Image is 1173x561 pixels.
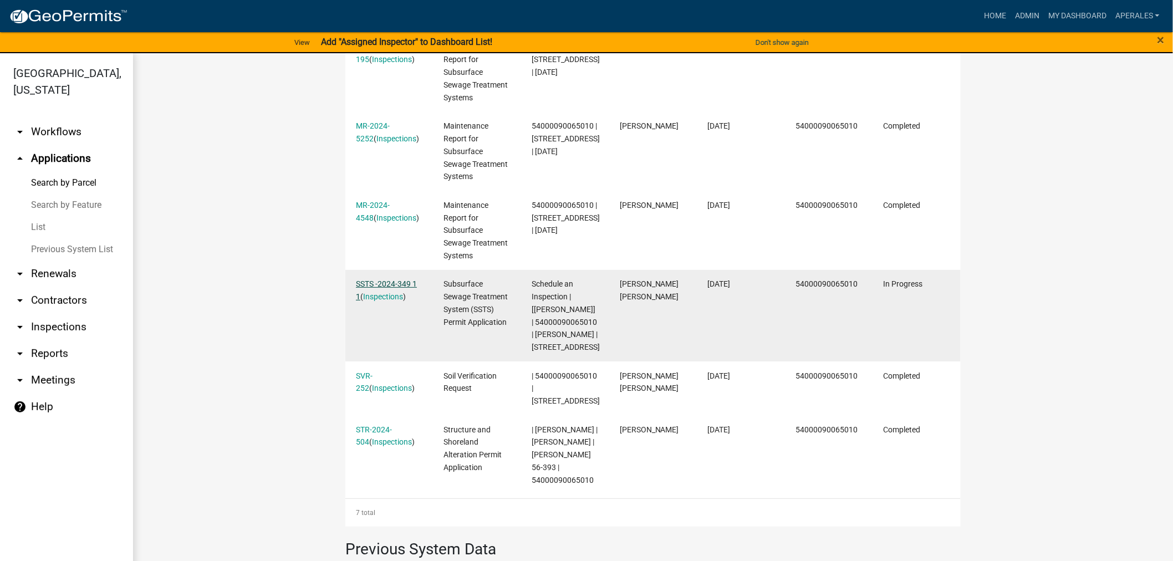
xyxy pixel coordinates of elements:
i: arrow_drop_down [13,374,27,387]
span: Mitch Okerstrom [620,121,679,130]
span: Soil Verification Request [444,371,497,393]
a: Inspections [376,213,416,222]
span: 54000090065010 [795,371,858,380]
span: | Andrea Perales | LUCAS G GAUKLER | Johnson 56-393 | 54000090065010 [532,425,598,484]
i: arrow_drop_down [13,267,27,280]
i: arrow_drop_down [13,294,27,307]
span: Mitch Okerstrom [620,201,679,210]
span: 08/01/2024 [707,279,730,288]
div: ( ) [356,278,422,303]
a: MR-2025-195 [356,43,390,64]
span: Maintenance Report for Subsurface Sewage Treatment Systems [444,201,508,260]
a: Inspections [363,292,403,301]
span: 54000090065010 [795,201,858,210]
a: My Dashboard [1044,6,1111,27]
span: 54000090065010 | 14631 310TH AVE | 05/08/2024 [532,121,600,156]
span: 54000090065010 [795,279,858,288]
button: Close [1157,33,1165,47]
span: 11/05/2024 [707,201,730,210]
span: Peter Ross Johnson [620,371,679,393]
span: 06/06/2024 [707,425,730,434]
span: 54000090065010 [795,425,858,434]
span: 07/22/2024 [707,371,730,380]
i: arrow_drop_down [13,125,27,139]
a: aperales [1111,6,1164,27]
span: 12/27/2024 [707,121,730,130]
span: Structure and Shoreland Alteration Permit Application [444,425,502,472]
div: ( ) [356,199,422,225]
div: 7 total [345,499,961,527]
a: Inspections [372,55,412,64]
span: Completed [884,425,921,434]
span: 54000090065010 [795,121,858,130]
span: Subsurface Sewage Treatment System (SSTS) Permit Application [444,279,508,326]
div: ( ) [356,424,422,449]
a: Inspections [372,384,412,392]
i: arrow_drop_down [13,320,27,334]
span: Completed [884,121,921,130]
span: Peter Ross Johnson [620,279,679,301]
a: MR-2024-4548 [356,201,390,222]
a: SVR-252 [356,371,373,393]
div: ( ) [356,120,422,145]
div: ( ) [356,370,422,395]
span: | 54000090065010 | 14631 310TH AVE [532,371,600,406]
a: SSTS -2024-349 1 1 [356,279,417,301]
a: Inspections [372,437,412,446]
span: Maintenance Report for Subsurface Sewage Treatment Systems [444,121,508,181]
button: Don't show again [751,33,813,52]
strong: Add "Assigned Inspector" to Dashboard List! [321,37,492,47]
h3: Previous System Data [345,527,961,561]
span: × [1157,32,1165,48]
i: arrow_drop_up [13,152,27,165]
i: arrow_drop_down [13,347,27,360]
a: MR-2024-5252 [356,121,390,143]
span: Completed [884,201,921,210]
i: help [13,400,27,414]
span: Completed [884,371,921,380]
span: Schedule an Inspection | [Elizabeth Plaster] | 54000090065010 | LUCAS G GAUKLER | 14631 310TH AVE [532,279,600,351]
a: Inspections [376,134,416,143]
span: 54000090065010 | 14631 310TH AVE | 08/07/2024 [532,201,600,235]
span: 54000090065010 | 14631 310TH AVE | 12/02/2024 [532,43,600,77]
span: Lucas Gaukler [620,425,679,434]
a: Admin [1011,6,1044,27]
a: View [290,33,314,52]
span: In Progress [884,279,923,288]
a: STR-2024-504 [356,425,392,447]
a: Home [980,6,1011,27]
span: Maintenance Report for Subsurface Sewage Treatment Systems [444,43,508,102]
